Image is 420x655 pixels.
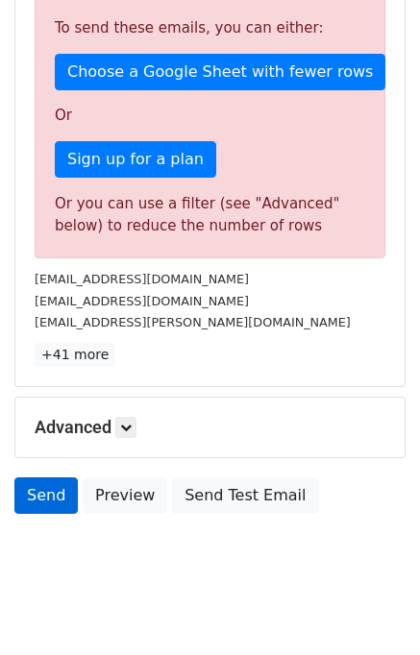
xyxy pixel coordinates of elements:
a: Sign up for a plan [55,141,216,178]
a: +41 more [35,343,115,367]
a: Send Test Email [172,477,318,514]
a: Choose a Google Sheet with fewer rows [55,54,385,90]
a: Send [14,477,78,514]
p: Or [55,106,365,126]
p: To send these emails, you can either: [55,18,365,38]
a: Preview [83,477,167,514]
small: [EMAIL_ADDRESS][DOMAIN_NAME] [35,272,249,286]
div: Or you can use a filter (see "Advanced" below) to reduce the number of rows [55,193,365,236]
h5: Advanced [35,417,385,438]
iframe: Chat Widget [324,563,420,655]
small: [EMAIL_ADDRESS][PERSON_NAME][DOMAIN_NAME] [35,315,351,329]
small: [EMAIL_ADDRESS][DOMAIN_NAME] [35,294,249,308]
